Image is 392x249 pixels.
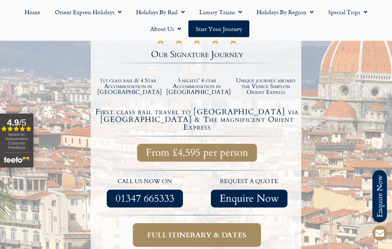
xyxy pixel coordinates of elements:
p: call us now on [96,177,193,186]
span: Full itinerary & dates [147,230,246,240]
h4: First class rail travel to [GEOGRAPHIC_DATA] via [GEOGRAPHIC_DATA] & The magnificent Orient Express [94,108,300,131]
div: 5/5 [155,37,239,46]
a: Home [17,4,48,20]
a: Special Trips [321,4,375,20]
a: Holidays by Region [249,4,321,20]
i: ★ [191,39,203,46]
nav: Menu [4,4,388,37]
i: ★ [228,39,239,46]
a: Full itinerary & dates [133,223,261,247]
h2: Unique journey aboard the Venice Simplon Orient Express [235,78,297,95]
span: From £4,595 per person [146,148,248,157]
span: Enquire Now [220,194,279,203]
h2: 1st class rail & 4 Star Accommodation in [GEOGRAPHIC_DATA] [97,78,159,95]
p: request a quote [201,177,298,186]
a: Luxury Trains [192,4,249,20]
a: Enquire Now [211,190,287,207]
h2: Our Signature Journey [93,50,301,59]
span: 01347 665333 [115,194,174,203]
a: Holidays by Rail [129,4,192,20]
a: From £4,595 per person [137,144,257,162]
a: Orient Express Holidays [48,4,129,20]
a: About Us [143,20,188,37]
i: ★ [173,39,184,46]
a: Start your Journey [188,20,249,37]
i: ★ [209,39,221,46]
a: 01347 665333 [107,190,183,207]
i: ★ [155,39,166,46]
h2: 3 nights' 4 star Accommodation in [GEOGRAPHIC_DATA] [166,78,228,95]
